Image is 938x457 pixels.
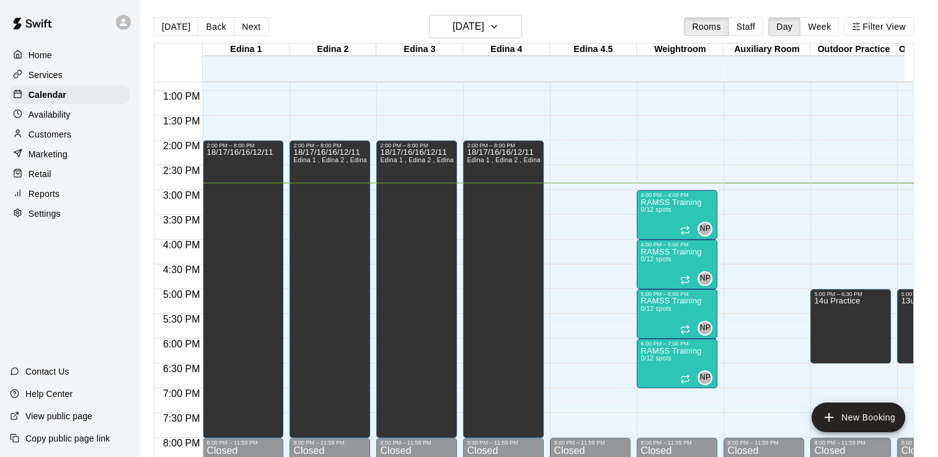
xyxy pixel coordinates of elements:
div: 6:00 PM – 7:00 PM: RAMSS Training [637,339,717,388]
span: 2:30 PM [160,165,203,176]
span: 7:00 PM [160,388,203,399]
span: Edina 1 , Edina 2 , Edina 3 , Edina 4 [293,157,400,163]
span: Edina 1 , Edina 2 , Edina 3 , Edina 4 [467,157,574,163]
a: Retail [10,165,130,183]
div: 3:00 PM – 4:00 PM [640,192,714,198]
button: Staff [728,17,764,36]
div: Nick Pinkelman [697,321,712,336]
div: 5:00 PM – 6:30 PM [814,291,887,297]
a: Reports [10,185,130,203]
span: 0/12 spots filled [640,206,671,213]
span: 0/12 spots filled [640,256,671,263]
div: 5:00 PM – 6:00 PM [640,291,714,297]
div: 4:00 PM – 5:00 PM [640,242,714,248]
a: Settings [10,204,130,223]
div: Edina 3 [376,44,463,56]
button: Filter View [844,17,913,36]
span: 4:00 PM [160,240,203,250]
span: Recurring event [680,374,690,384]
div: 8:00 PM – 11:59 PM [293,440,366,446]
span: Nick Pinkelman [702,321,712,336]
p: Help Center [25,388,73,400]
span: NP [700,272,710,285]
div: 3:00 PM – 4:00 PM: RAMSS Training [637,190,717,240]
p: Customers [29,128,71,141]
span: Recurring event [680,225,690,235]
div: Weightroom [637,44,723,56]
span: 0/12 spots filled [640,305,671,312]
div: 2:00 PM – 8:00 PM [293,142,366,149]
div: 4:00 PM – 5:00 PM: RAMSS Training [637,240,717,289]
div: 8:00 PM – 11:59 PM [206,440,280,446]
div: 8:00 PM – 11:59 PM [380,440,453,446]
span: Nick Pinkelman [702,271,712,286]
span: 8:00 PM [160,438,203,448]
p: Retail [29,168,51,180]
p: Services [29,69,63,81]
div: 8:00 PM – 11:59 PM [554,440,627,446]
p: Reports [29,188,60,200]
span: Nick Pinkelman [702,222,712,237]
a: Services [10,66,130,84]
div: 2:00 PM – 8:00 PM [206,142,280,149]
button: Day [768,17,800,36]
div: 2:00 PM – 8:00 PM: 18/17/16/16/12/11 [290,141,370,438]
span: 2:00 PM [160,141,203,151]
button: [DATE] [154,17,198,36]
div: 5:00 PM – 6:30 PM: 14u Practice [810,289,891,363]
div: 2:00 PM – 8:00 PM [467,142,540,149]
div: 2:00 PM – 8:00 PM [380,142,453,149]
span: Edina 1 , Edina 2 , Edina 3 , Edina 4 [380,157,487,163]
div: Edina 4.5 [550,44,637,56]
p: Contact Us [25,365,69,378]
span: 1:00 PM [160,91,203,102]
span: Recurring event [680,324,690,334]
button: add [812,403,905,432]
div: 6:00 PM – 7:00 PM [640,341,714,347]
button: Week [800,17,839,36]
span: NP [700,223,710,235]
p: Copy public page link [25,432,110,445]
span: 7:30 PM [160,413,203,424]
div: 8:00 PM – 11:59 PM [640,440,714,446]
p: Availability [29,108,71,121]
span: 0/12 spots filled [640,355,671,362]
span: NP [700,372,710,384]
button: [DATE] [429,15,522,38]
button: Rooms [684,17,728,36]
a: Marketing [10,145,130,163]
p: Settings [29,207,61,220]
div: Edina 4 [463,44,550,56]
a: Availability [10,105,130,124]
h6: [DATE] [453,18,484,35]
div: Edina 1 [203,44,290,56]
div: 8:00 PM – 11:59 PM [467,440,540,446]
div: Edina 2 [290,44,376,56]
button: Next [234,17,268,36]
a: Calendar [10,85,130,104]
span: 6:00 PM [160,339,203,349]
a: Customers [10,125,130,144]
div: 8:00 PM – 11:59 PM [814,440,887,446]
p: View public page [25,410,92,422]
div: Nick Pinkelman [697,370,712,385]
span: 5:00 PM [160,289,203,300]
a: Home [10,46,130,64]
span: 3:30 PM [160,215,203,225]
div: 2:00 PM – 8:00 PM: 18/17/16/16/12/11 [203,141,283,438]
span: 5:30 PM [160,314,203,324]
span: Recurring event [680,275,690,285]
div: Nick Pinkelman [697,271,712,286]
span: 1:30 PM [160,116,203,126]
p: Home [29,49,52,61]
div: Nick Pinkelman [697,222,712,237]
span: 3:00 PM [160,190,203,201]
p: Marketing [29,148,68,160]
p: Calendar [29,89,66,101]
div: 8:00 PM – 11:59 PM [727,440,800,446]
